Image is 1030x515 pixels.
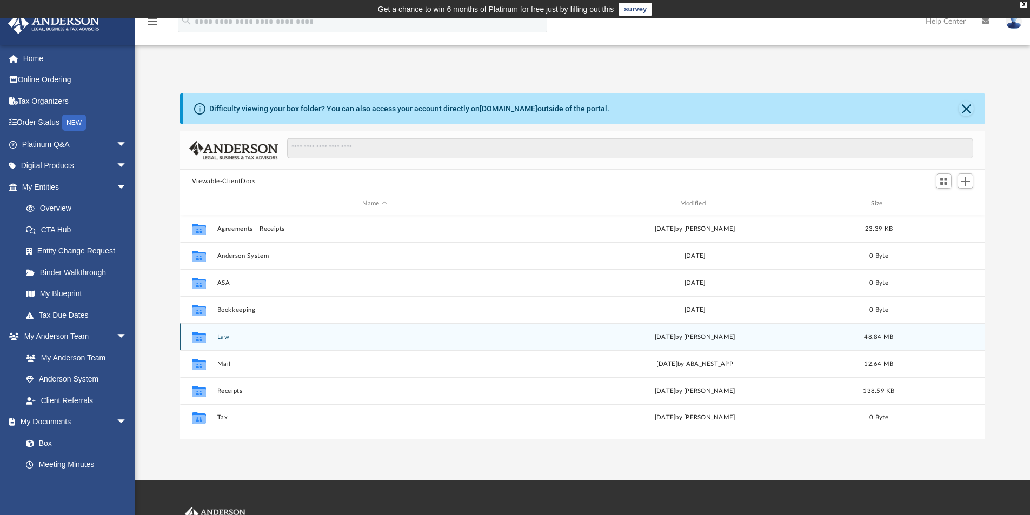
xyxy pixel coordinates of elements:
[537,199,853,209] div: Modified
[15,390,138,411] a: Client Referrals
[869,414,888,420] span: 0 Byte
[5,13,103,34] img: Anderson Advisors Platinum Portal
[15,262,143,283] a: Binder Walkthrough
[537,224,852,233] div: [DATE] by [PERSON_NAME]
[537,251,852,260] div: [DATE]
[15,219,143,240] a: CTA Hub
[180,215,986,439] div: grid
[209,103,609,115] div: Difficulty viewing your box folder? You can also access your account directly on outside of the p...
[378,3,614,16] div: Get a chance to win 6 months of Platinum for free just by filling out this
[8,176,143,198] a: My Entitiesarrow_drop_down
[869,252,888,258] span: 0 Byte
[116,411,138,433] span: arrow_drop_down
[217,414,532,421] button: Tax
[8,411,138,433] a: My Documentsarrow_drop_down
[8,90,143,112] a: Tax Organizers
[15,369,138,390] a: Anderson System
[1006,14,1022,29] img: User Pic
[1020,2,1027,8] div: close
[864,360,893,366] span: 12.64 MB
[537,332,852,342] div: [DATE] by [PERSON_NAME]
[116,133,138,156] span: arrow_drop_down
[287,138,973,158] input: Search files and folders
[537,413,852,423] div: [DATE] by [PERSON_NAME]
[116,176,138,198] span: arrow_drop_down
[537,359,852,369] div: [DATE] by ABA_NEST_APP
[959,101,974,116] button: Close
[15,240,143,262] a: Entity Change Request
[936,173,952,189] button: Switch to Grid View
[217,252,532,259] button: Anderson System
[217,387,532,394] button: Receipts
[15,283,138,305] a: My Blueprint
[217,279,532,286] button: ASA
[480,104,537,113] a: [DOMAIN_NAME]
[958,173,974,189] button: Add
[15,304,143,326] a: Tax Due Dates
[216,199,532,209] div: Name
[15,432,132,454] a: Box
[8,326,138,347] a: My Anderson Teamarrow_drop_down
[537,278,852,287] div: [DATE]
[181,15,192,26] i: search
[217,225,532,232] button: Agreements - Receipts
[217,306,532,313] button: Bookkeeping
[905,199,981,209] div: id
[864,333,893,339] span: 48.84 MB
[537,386,852,396] div: [DATE] by [PERSON_NAME]
[863,387,894,393] span: 138.59 KB
[217,333,532,340] button: Law
[116,326,138,348] span: arrow_drop_down
[8,112,143,134] a: Order StatusNEW
[15,198,143,219] a: Overview
[15,475,132,497] a: Forms Library
[146,15,159,28] i: menu
[869,306,888,312] span: 0 Byte
[869,279,888,285] span: 0 Byte
[865,225,893,231] span: 23.39 KB
[15,454,138,476] a: Meeting Minutes
[8,69,143,91] a: Online Ordering
[537,305,852,315] div: [DATE]
[8,133,143,155] a: Platinum Q&Aarrow_drop_down
[62,115,86,131] div: NEW
[857,199,900,209] div: Size
[15,347,132,369] a: My Anderson Team
[146,21,159,28] a: menu
[619,3,652,16] a: survey
[116,155,138,177] span: arrow_drop_down
[185,199,212,209] div: id
[192,177,256,186] button: Viewable-ClientDocs
[8,48,143,69] a: Home
[8,155,143,177] a: Digital Productsarrow_drop_down
[217,360,532,367] button: Mail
